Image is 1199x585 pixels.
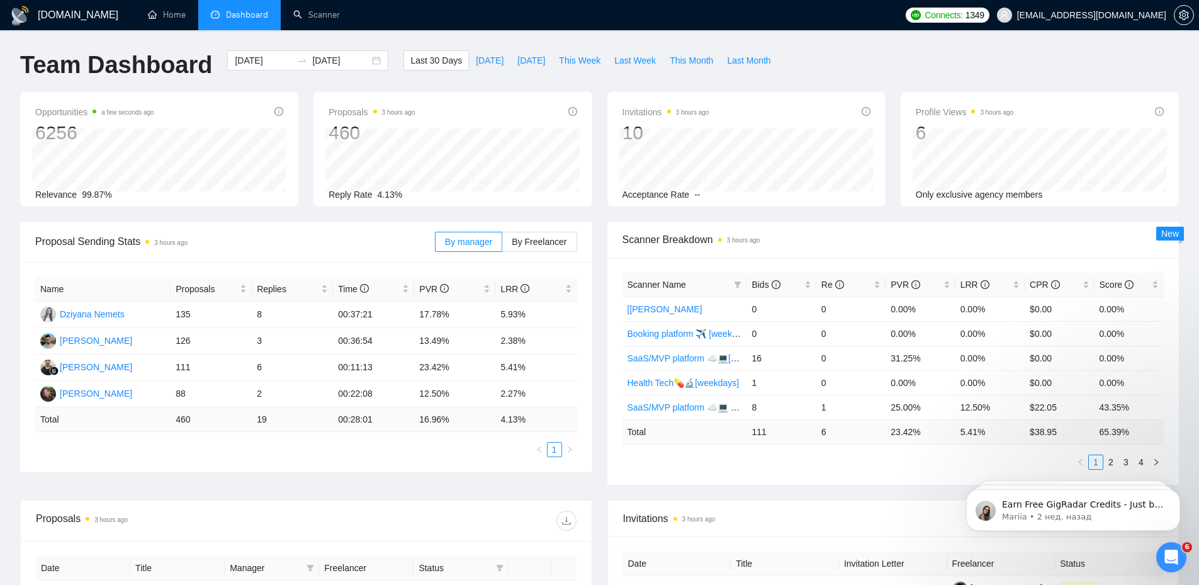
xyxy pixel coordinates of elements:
[35,105,154,120] span: Opportunities
[60,360,132,374] div: [PERSON_NAME]
[252,328,333,355] td: 3
[916,190,1043,200] span: Only exclusive agency members
[226,9,268,20] span: Dashboard
[676,109,709,116] time: 3 hours ago
[60,334,132,348] div: [PERSON_NAME]
[176,282,237,296] span: Proposals
[1161,229,1179,239] span: New
[252,277,333,302] th: Replies
[816,370,886,395] td: 0
[960,280,989,290] span: LRR
[947,552,1055,576] th: Freelancer
[886,370,955,395] td: 0.00%
[414,302,495,328] td: 17.78%
[552,50,607,71] button: This Week
[382,109,415,116] time: 3 hours ago
[297,55,307,65] span: swap-right
[60,307,125,321] div: Dziyana Nemets
[1025,297,1094,321] td: $0.00
[911,10,921,20] img: upwork-logo.png
[911,280,920,289] span: info-circle
[670,54,713,67] span: This Month
[360,284,369,293] span: info-circle
[1089,455,1103,469] a: 1
[891,280,920,290] span: PVR
[35,190,77,200] span: Relevance
[1100,280,1134,290] span: Score
[403,50,469,71] button: Last 30 Days
[252,302,333,328] td: 8
[734,281,741,288] span: filter
[1149,455,1164,470] button: right
[1174,5,1194,25] button: setting
[886,321,955,346] td: 0.00%
[20,50,212,80] h1: Team Dashboard
[1088,455,1103,470] li: 1
[746,297,816,321] td: 0
[496,564,504,572] span: filter
[614,54,656,67] span: Last Week
[329,105,415,120] span: Proposals
[495,302,577,328] td: 5.93%
[130,556,225,581] th: Title
[1103,455,1118,470] li: 2
[1025,419,1094,444] td: $ 38.95
[40,333,56,349] img: AK
[257,282,318,296] span: Replies
[720,50,777,71] button: Last Month
[751,280,780,290] span: Bids
[1156,542,1186,572] iframe: Intercom live chat
[40,388,132,398] a: HH[PERSON_NAME]
[410,54,462,67] span: Last 30 Days
[623,511,1164,526] span: Invitations
[476,54,504,67] span: [DATE]
[1174,10,1194,20] a: setting
[293,9,340,20] a: searchScanner
[557,516,576,526] span: download
[495,355,577,381] td: 5.41%
[1000,11,1009,20] span: user
[493,559,506,577] span: filter
[886,297,955,321] td: 0.00%
[304,559,317,577] span: filter
[1025,395,1094,419] td: $22.05
[440,284,449,293] span: info-circle
[1025,346,1094,370] td: $0.00
[623,552,731,576] th: Date
[154,239,188,246] time: 3 hours ago
[821,280,844,290] span: Re
[746,419,816,444] td: 111
[1051,280,1060,289] span: info-circle
[816,297,886,321] td: 0
[329,190,372,200] span: Reply Rate
[171,407,252,432] td: 460
[1134,455,1148,469] a: 4
[925,8,962,22] span: Connects:
[297,55,307,65] span: to
[1118,455,1134,470] li: 3
[562,442,577,457] li: Next Page
[547,442,562,457] li: 1
[628,329,753,339] a: Booking platform ✈️ [weekdays]
[556,511,577,531] button: download
[419,284,449,294] span: PVR
[628,280,686,290] span: Scanner Name
[1073,455,1088,470] button: left
[727,54,770,67] span: Last Month
[1149,455,1164,470] li: Next Page
[628,353,773,363] a: SaaS/MVP platform ☁️💻[weekdays]
[333,381,414,407] td: 00:22:08
[40,360,56,375] img: FG
[338,284,368,294] span: Time
[40,307,56,322] img: DN
[510,50,552,71] button: [DATE]
[981,280,989,289] span: info-circle
[414,381,495,407] td: 12.50%
[333,407,414,432] td: 00:28:01
[495,407,577,432] td: 4.13 %
[746,346,816,370] td: 16
[101,109,154,116] time: a few seconds ago
[1119,455,1133,469] a: 3
[566,446,573,453] span: right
